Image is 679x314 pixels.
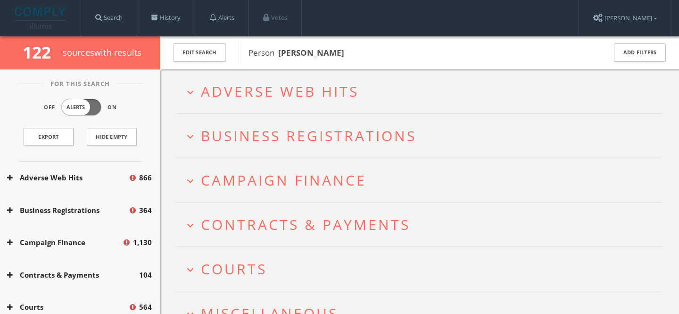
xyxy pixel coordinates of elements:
button: expand_moreBusiness Registrations [184,128,662,144]
span: 1,130 [133,237,152,248]
i: expand_more [184,175,197,187]
button: Adverse Web Hits [7,172,128,183]
button: expand_moreCourts [184,261,662,277]
button: expand_moreCampaign Finance [184,172,662,188]
button: Hide Empty [87,128,137,146]
span: 122 [23,41,59,63]
button: Edit Search [174,43,225,62]
i: expand_more [184,263,197,276]
span: 364 [139,205,152,216]
span: Adverse Web Hits [201,82,359,101]
span: 104 [139,270,152,280]
button: Courts [7,302,128,313]
span: Person [248,47,344,58]
img: illumis [15,7,67,29]
span: Business Registrations [201,126,416,145]
span: For This Search [43,79,117,89]
span: On [108,103,117,111]
button: Add Filters [614,43,666,62]
button: Contracts & Payments [7,270,139,280]
b: [PERSON_NAME] [278,47,344,58]
button: Business Registrations [7,205,128,216]
i: expand_more [184,130,197,143]
span: Courts [201,259,267,279]
span: Off [44,103,55,111]
span: Campaign Finance [201,170,366,190]
span: source s with results [63,47,142,58]
span: Contracts & Payments [201,215,410,234]
button: Campaign Finance [7,237,122,248]
span: 866 [139,172,152,183]
button: expand_moreContracts & Payments [184,217,662,232]
button: expand_moreAdverse Web Hits [184,84,662,99]
i: expand_more [184,86,197,99]
i: expand_more [184,219,197,232]
span: 564 [139,302,152,313]
a: Export [24,128,74,146]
